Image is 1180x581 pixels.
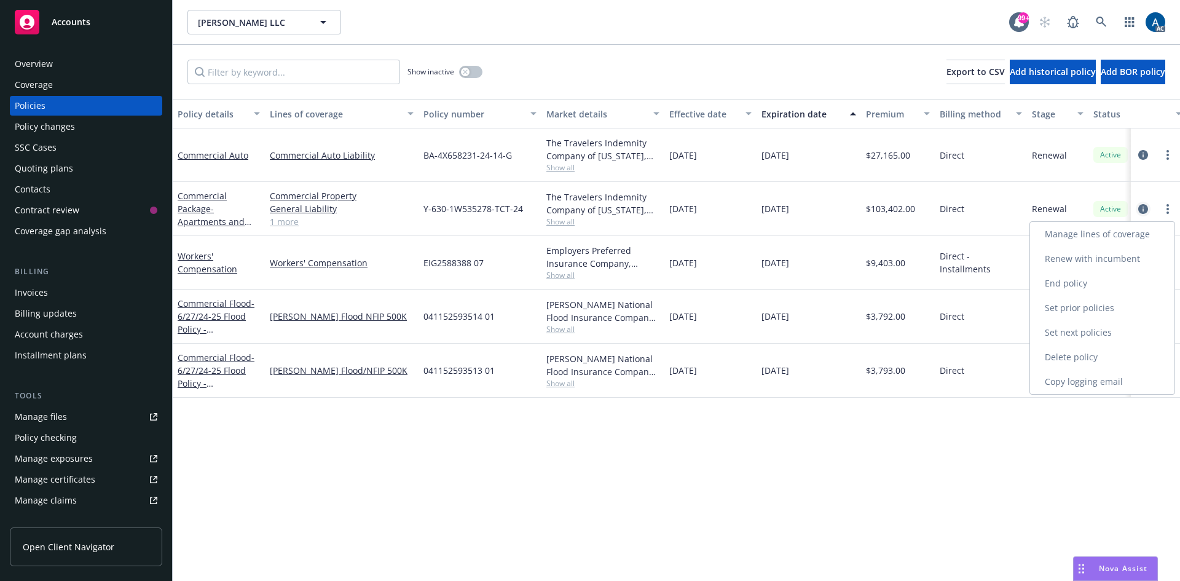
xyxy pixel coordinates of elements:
span: Accounts [52,17,90,27]
div: Market details [546,108,646,121]
span: Active [1098,204,1123,215]
div: Policy details [178,108,246,121]
span: Renewal [1032,202,1067,215]
a: more [1160,148,1175,162]
span: [DATE] [669,310,697,323]
button: Premium [861,99,935,128]
span: Show all [546,216,659,227]
div: Account charges [15,325,83,344]
div: Effective date [669,108,738,121]
a: End policy [1030,271,1174,296]
a: Commercial Flood [178,298,255,361]
a: Report a Bug [1061,10,1085,34]
span: Export to CSV [946,66,1005,77]
div: Manage claims [15,491,77,510]
div: Stage [1032,108,1070,121]
span: Renewal [1032,149,1067,162]
a: [PERSON_NAME] Flood/NFIP 500K [270,364,414,377]
span: $9,403.00 [866,256,905,269]
span: Direct [940,149,964,162]
div: Manage BORs [15,512,73,531]
div: Installment plans [15,346,87,365]
div: Expiration date [761,108,843,121]
span: 041152593513 01 [423,364,495,377]
span: Add historical policy [1010,66,1096,77]
button: Nova Assist [1073,556,1158,581]
button: Export to CSV [946,60,1005,84]
a: Policy changes [10,117,162,136]
a: Policy checking [10,428,162,448]
span: Active [1098,149,1123,160]
button: Add historical policy [1010,60,1096,84]
a: Manage files [10,407,162,427]
a: Quoting plans [10,159,162,178]
button: Policy number [419,99,541,128]
span: [DATE] [761,256,789,269]
div: Invoices [15,283,48,302]
span: Show all [546,162,659,173]
span: [DATE] [761,310,789,323]
button: Billing method [935,99,1027,128]
div: Drag to move [1074,557,1089,580]
div: [PERSON_NAME] National Flood Insurance Company, [PERSON_NAME] Flood [546,352,659,378]
button: Expiration date [757,99,861,128]
a: Manage BORs [10,512,162,531]
span: [DATE] [761,202,789,215]
span: [DATE] [761,149,789,162]
a: General Liability [270,202,414,215]
div: Premium [866,108,916,121]
a: Coverage [10,75,162,95]
span: [DATE] [669,149,697,162]
a: Set next policies [1030,320,1174,345]
a: Set prior policies [1030,296,1174,320]
a: Commercial Auto [178,149,248,161]
a: Delete policy [1030,345,1174,370]
a: circleInformation [1136,202,1150,216]
div: Overview [15,54,53,74]
a: Invoices [10,283,162,302]
span: - 6/27/24-25 Flood Policy -[GEOGRAPHIC_DATA] 1 [178,298,255,361]
a: Manage certificates [10,470,162,489]
span: [DATE] [761,364,789,377]
div: Policy checking [15,428,77,448]
span: Show all [546,324,659,334]
a: Manage claims [10,491,162,510]
div: Status [1093,108,1168,121]
div: Contract review [15,200,79,220]
div: Manage exposures [15,449,93,468]
button: Lines of coverage [265,99,419,128]
button: Add BOR policy [1101,60,1165,84]
div: Manage certificates [15,470,95,489]
span: $103,402.00 [866,202,915,215]
button: Stage [1027,99,1088,128]
div: Coverage gap analysis [15,221,106,241]
a: Billing updates [10,304,162,323]
img: photo [1146,12,1165,32]
span: - 6/27/24-25 Flood Policy -[GEOGRAPHIC_DATA] 2 [178,352,255,415]
span: [DATE] [669,364,697,377]
span: Direct [940,202,964,215]
span: Y-630-1W535278-TCT-24 [423,202,523,215]
span: Show all [546,378,659,389]
a: SSC Cases [10,138,162,157]
button: [PERSON_NAME] LLC [187,10,341,34]
span: Add BOR policy [1101,66,1165,77]
span: [DATE] [669,202,697,215]
a: Accounts [10,5,162,39]
a: Manage exposures [10,449,162,468]
a: more [1160,202,1175,216]
a: Contract review [10,200,162,220]
span: BA-4X658231-24-14-G [423,149,512,162]
a: Contacts [10,180,162,199]
div: Policy number [423,108,523,121]
span: Open Client Navigator [23,540,114,553]
a: Start snowing [1032,10,1057,34]
div: The Travelers Indemnity Company of [US_STATE], Travelers Insurance [546,191,659,216]
span: 041152593514 01 [423,310,495,323]
a: Renew with incumbent [1030,247,1174,271]
a: Commercial Package [178,190,245,240]
a: Copy logging email [1030,370,1174,394]
div: Quoting plans [15,159,73,178]
span: Nova Assist [1099,563,1147,574]
a: Coverage gap analysis [10,221,162,241]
